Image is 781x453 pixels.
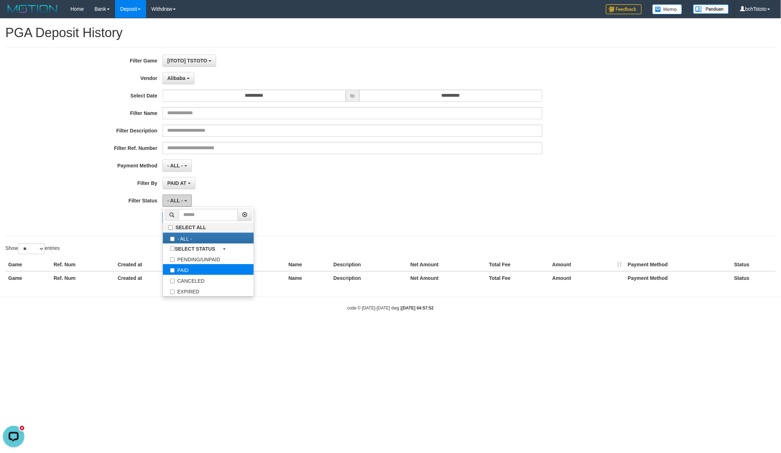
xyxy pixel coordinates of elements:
[115,258,203,271] th: Created at
[486,271,549,285] th: Total Fee
[285,258,330,271] th: Name
[731,258,776,271] th: Status
[51,258,115,271] th: Ref. Num
[163,253,254,264] label: PENDING/UNPAID
[163,264,254,275] label: PAID
[163,275,254,286] label: CANCELED
[652,4,682,14] img: Button%20Memo.svg
[5,4,60,14] img: MOTION_logo.png
[606,4,642,14] img: Feedback.jpg
[170,279,175,283] input: CANCELED
[347,306,434,311] small: code © [DATE]-[DATE] dwg |
[486,258,549,271] th: Total Fee
[625,258,731,271] th: Payment Method
[175,246,215,252] b: SELECT STATUS
[167,180,186,186] span: PAID AT
[549,271,625,285] th: Amount
[167,75,185,81] span: Alibaba
[693,4,729,14] img: panduan.png
[330,271,408,285] th: Description
[285,271,330,285] th: Name
[167,163,183,168] span: - ALL -
[163,160,191,172] button: - ALL -
[170,237,175,241] input: - ALL -
[170,257,175,262] input: PENDING/UNPAID
[163,223,254,232] label: SELECT ALL
[19,2,25,9] div: new message indicator
[402,306,434,311] strong: [DATE] 04:57:52
[346,90,359,102] span: to
[168,225,173,230] input: SELECT ALL
[5,271,51,285] th: Game
[170,290,175,294] input: EXPIRED
[163,177,195,189] button: PAID AT
[167,58,207,64] span: [ITOTO] TSTOTO
[163,286,254,296] label: EXPIRED
[167,198,183,203] span: - ALL -
[408,258,486,271] th: Net Amount
[18,243,45,254] select: Showentries
[163,72,194,84] button: Alibaba
[549,258,625,271] th: Amount
[170,268,175,273] input: PAID
[5,26,776,40] h1: PGA Deposit History
[163,233,254,243] label: - ALL -
[51,271,115,285] th: Ref. Num
[625,271,731,285] th: Payment Method
[3,3,24,24] button: Open LiveChat chat widget
[5,258,51,271] th: Game
[163,195,191,207] button: - ALL -
[5,243,60,254] label: Show entries
[115,271,203,285] th: Created at
[408,271,486,285] th: Net Amount
[330,258,408,271] th: Description
[731,271,776,285] th: Status
[163,243,254,253] a: SELECT STATUS
[163,55,216,67] button: [ITOTO] TSTOTO
[170,246,175,251] input: SELECT STATUS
